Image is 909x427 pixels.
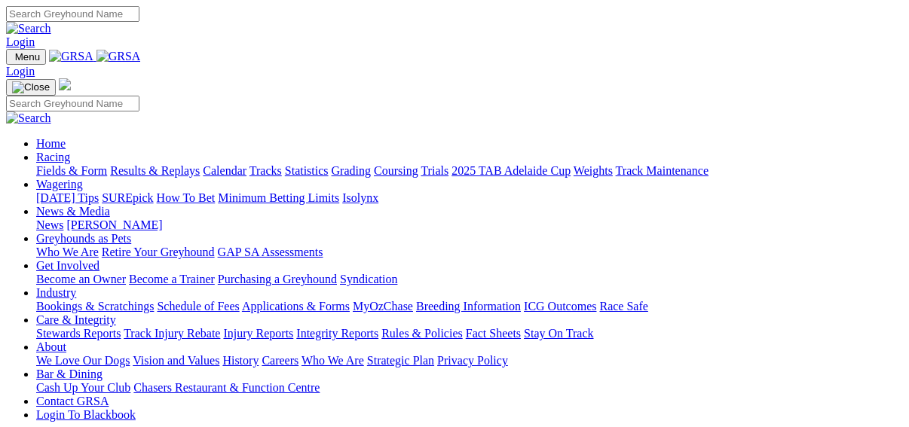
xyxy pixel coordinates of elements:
a: Get Involved [36,259,99,272]
a: Coursing [374,164,418,177]
a: Trials [421,164,448,177]
a: Statistics [285,164,329,177]
a: Results & Replays [110,164,200,177]
a: Become a Trainer [129,273,215,285]
a: Bookings & Scratchings [36,300,154,313]
a: MyOzChase [353,300,413,313]
a: Schedule of Fees [157,300,239,313]
input: Search [6,96,139,111]
a: Purchasing a Greyhound [218,273,337,285]
a: History [222,354,259,367]
a: Login [6,35,35,48]
a: Tracks [249,164,282,177]
a: Integrity Reports [296,327,378,340]
a: ICG Outcomes [524,300,596,313]
a: Rules & Policies [381,327,463,340]
a: Vision and Values [133,354,219,367]
a: Calendar [203,164,246,177]
img: Search [6,111,51,125]
a: Login To Blackbook [36,408,136,421]
a: Greyhounds as Pets [36,232,131,245]
a: Breeding Information [416,300,521,313]
div: Get Involved [36,273,903,286]
div: Racing [36,164,903,178]
img: GRSA [49,50,93,63]
a: GAP SA Assessments [218,246,323,258]
input: Search [6,6,139,22]
button: Toggle navigation [6,79,56,96]
a: Track Maintenance [616,164,709,177]
a: Syndication [340,273,397,285]
a: News & Media [36,205,110,218]
a: Race Safe [599,300,647,313]
a: Injury Reports [223,327,293,340]
a: Privacy Policy [437,354,508,367]
a: Retire Your Greyhound [102,246,215,258]
a: Strategic Plan [367,354,434,367]
a: SUREpick [102,191,153,204]
a: [DATE] Tips [36,191,99,204]
a: Contact GRSA [36,395,109,407]
a: We Love Our Dogs [36,354,130,367]
a: Track Injury Rebate [124,327,220,340]
div: About [36,354,903,368]
img: logo-grsa-white.png [59,78,71,90]
div: News & Media [36,218,903,232]
a: Login [6,65,35,78]
div: Bar & Dining [36,381,903,395]
a: Applications & Forms [242,300,350,313]
a: Who We Are [36,246,99,258]
a: Bar & Dining [36,368,103,380]
a: Stewards Reports [36,327,121,340]
div: Greyhounds as Pets [36,246,903,259]
a: Chasers Restaurant & Function Centre [133,381,320,394]
button: Toggle navigation [6,49,46,65]
a: Fact Sheets [466,327,521,340]
div: Industry [36,300,903,313]
a: News [36,218,63,231]
a: Careers [262,354,298,367]
a: Who We Are [301,354,364,367]
a: Stay On Track [524,327,593,340]
a: Care & Integrity [36,313,116,326]
a: [PERSON_NAME] [66,218,162,231]
a: 2025 TAB Adelaide Cup [451,164,571,177]
img: GRSA [96,50,141,63]
a: Wagering [36,178,83,191]
div: Care & Integrity [36,327,903,340]
a: Become an Owner [36,273,126,285]
img: Search [6,22,51,35]
img: Close [12,81,50,93]
a: Isolynx [342,191,378,204]
a: Home [36,137,66,150]
a: Fields & Form [36,164,107,177]
div: Wagering [36,191,903,205]
a: Grading [332,164,371,177]
a: Cash Up Your Club [36,381,130,394]
a: Weights [574,164,613,177]
a: Industry [36,286,76,299]
span: Menu [15,51,40,63]
a: How To Bet [157,191,216,204]
a: Racing [36,151,70,163]
a: About [36,340,66,353]
a: Minimum Betting Limits [218,191,339,204]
